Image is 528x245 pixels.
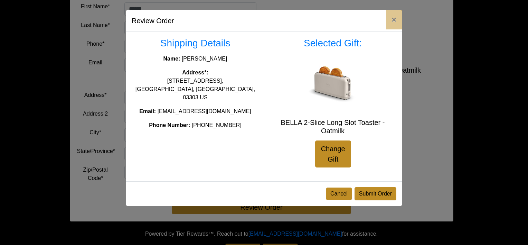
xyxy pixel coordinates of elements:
h3: Selected Gift: [269,37,396,49]
button: Close [386,10,402,29]
span: [EMAIL_ADDRESS][DOMAIN_NAME] [158,108,251,114]
span: × [392,15,396,24]
a: Change Gift [315,140,351,167]
strong: Address*: [182,70,208,75]
button: Cancel [326,188,352,200]
button: Submit Order [355,187,396,200]
strong: Email: [139,108,156,114]
strong: Phone Number: [149,122,190,128]
img: BELLA 2-Slice Long Slot Toaster - Oatmilk [305,57,360,113]
span: [PHONE_NUMBER] [192,122,242,128]
strong: Name: [163,56,180,62]
h5: BELLA 2-Slice Long Slot Toaster - Oatmilk [269,118,396,135]
h3: Shipping Details [132,37,259,49]
span: [STREET_ADDRESS], [GEOGRAPHIC_DATA], [GEOGRAPHIC_DATA], 03303 US [135,78,255,100]
h5: Review Order [132,16,174,26]
span: [PERSON_NAME] [182,56,227,62]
